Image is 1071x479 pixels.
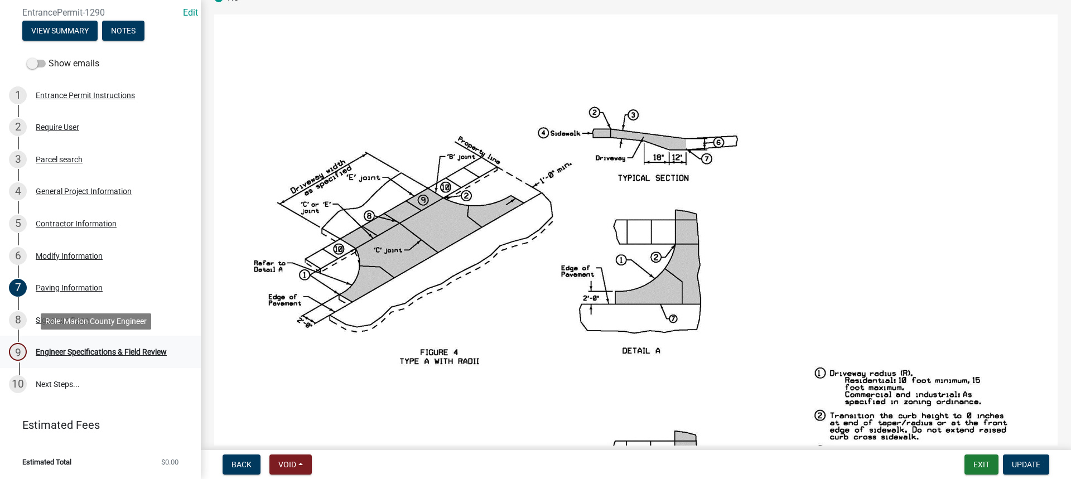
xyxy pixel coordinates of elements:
button: Exit [964,454,998,475]
button: Back [223,454,260,475]
div: 10 [9,375,27,393]
div: Parcel search [36,156,83,163]
a: Edit [183,7,198,18]
div: Signature Page [36,316,89,324]
div: General Project Information [36,187,132,195]
div: 3 [9,151,27,168]
span: Estimated Total [22,458,71,466]
div: 2 [9,118,27,136]
div: Require User [36,123,79,131]
wm-modal-confirm: Edit Application Number [183,7,198,18]
div: 5 [9,215,27,233]
div: Entrance Permit Instructions [36,91,135,99]
div: Engineer Specifications & Field Review [36,348,167,356]
div: 7 [9,279,27,297]
span: EntrancePermit-1290 [22,7,178,18]
button: Notes [102,21,144,41]
wm-modal-confirm: Summary [22,27,98,36]
a: Estimated Fees [9,414,183,436]
div: Role: Marion County Engineer [41,313,151,330]
div: Paving Information [36,284,103,292]
span: Void [278,460,296,469]
div: 1 [9,86,27,104]
div: 6 [9,247,27,265]
label: Show emails [27,57,99,70]
span: Update [1012,460,1040,469]
button: View Summary [22,21,98,41]
div: 9 [9,343,27,361]
div: Modify Information [36,252,103,260]
wm-modal-confirm: Notes [102,27,144,36]
div: 4 [9,182,27,200]
button: Void [269,454,312,475]
div: 8 [9,311,27,329]
div: Contractor Information [36,220,117,228]
span: Back [231,460,252,469]
button: Update [1003,454,1049,475]
span: $0.00 [161,458,178,466]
